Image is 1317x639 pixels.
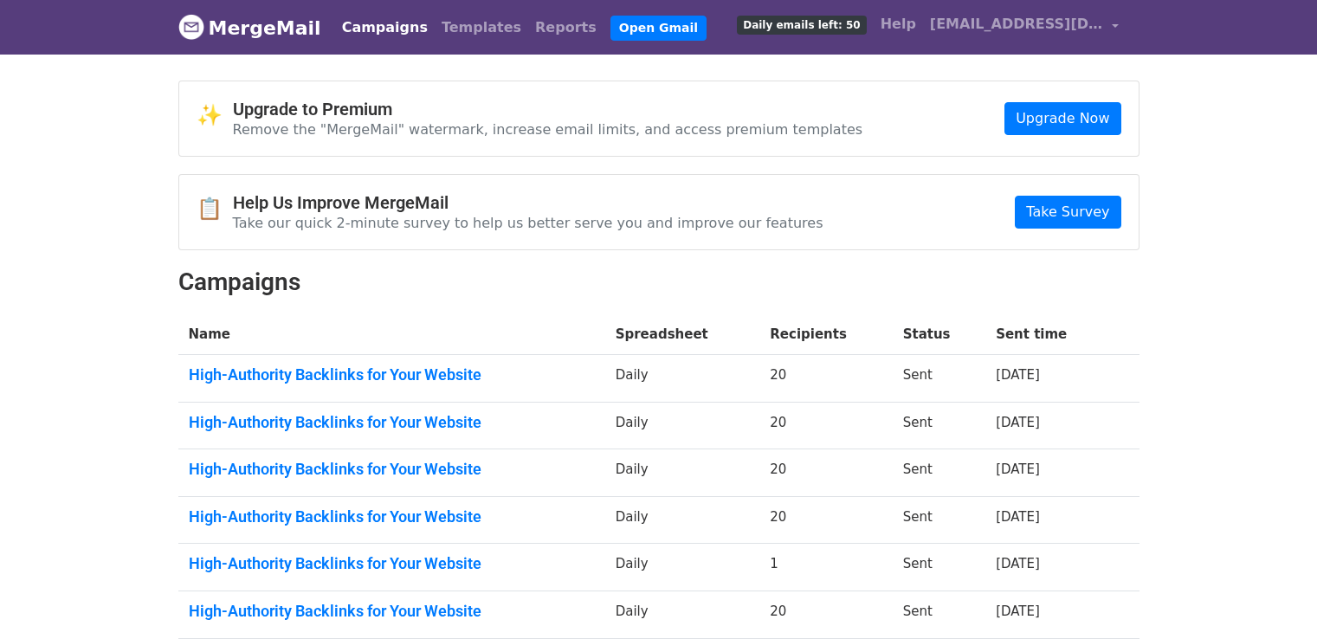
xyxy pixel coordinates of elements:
[996,367,1040,383] a: [DATE]
[996,461,1040,477] a: [DATE]
[610,16,707,41] a: Open Gmail
[605,314,760,355] th: Spreadsheet
[189,507,595,526] a: High-Authority Backlinks for Your Website
[605,402,760,449] td: Daily
[1004,102,1120,135] a: Upgrade Now
[435,10,528,45] a: Templates
[730,7,873,42] a: Daily emails left: 50
[737,16,866,35] span: Daily emails left: 50
[996,415,1040,430] a: [DATE]
[178,314,605,355] th: Name
[874,7,923,42] a: Help
[759,496,892,544] td: 20
[893,355,985,403] td: Sent
[759,544,892,591] td: 1
[189,460,595,479] a: High-Authority Backlinks for Your Website
[605,355,760,403] td: Daily
[930,14,1103,35] span: [EMAIL_ADDRESS][DOMAIN_NAME]
[189,602,595,621] a: High-Authority Backlinks for Your Website
[759,591,892,639] td: 20
[605,449,760,497] td: Daily
[178,14,204,40] img: MergeMail logo
[233,99,863,119] h4: Upgrade to Premium
[893,544,985,591] td: Sent
[233,214,823,232] p: Take our quick 2-minute survey to help us better serve you and improve our features
[1015,196,1120,229] a: Take Survey
[233,120,863,139] p: Remove the "MergeMail" watermark, increase email limits, and access premium templates
[233,192,823,213] h4: Help Us Improve MergeMail
[178,10,321,46] a: MergeMail
[996,603,1040,619] a: [DATE]
[996,556,1040,571] a: [DATE]
[923,7,1126,48] a: [EMAIL_ADDRESS][DOMAIN_NAME]
[189,365,595,384] a: High-Authority Backlinks for Your Website
[759,355,892,403] td: 20
[996,509,1040,525] a: [DATE]
[759,449,892,497] td: 20
[985,314,1111,355] th: Sent time
[189,554,595,573] a: High-Authority Backlinks for Your Website
[893,591,985,639] td: Sent
[197,197,233,222] span: 📋
[759,314,892,355] th: Recipients
[893,449,985,497] td: Sent
[197,103,233,128] span: ✨
[605,496,760,544] td: Daily
[605,544,760,591] td: Daily
[605,591,760,639] td: Daily
[893,402,985,449] td: Sent
[335,10,435,45] a: Campaigns
[528,10,604,45] a: Reports
[893,496,985,544] td: Sent
[178,268,1139,297] h2: Campaigns
[893,314,985,355] th: Status
[759,402,892,449] td: 20
[189,413,595,432] a: High-Authority Backlinks for Your Website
